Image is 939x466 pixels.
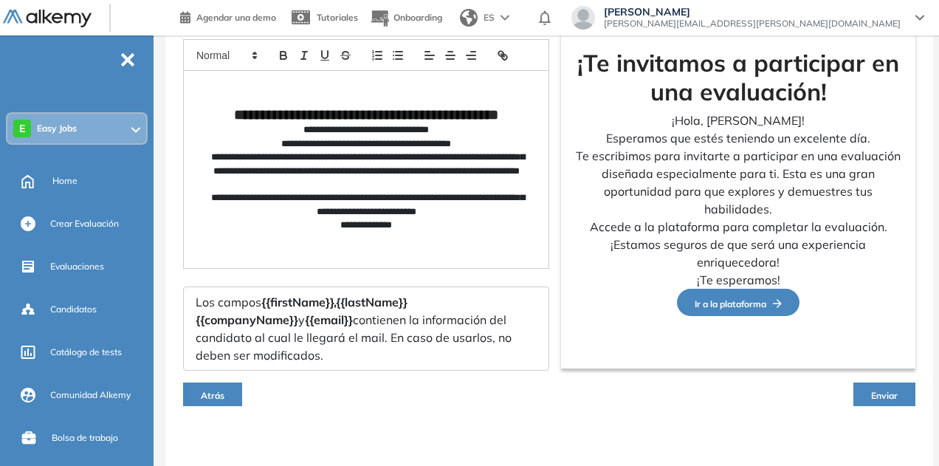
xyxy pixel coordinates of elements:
img: world [460,9,478,27]
span: {{lastName}} [336,295,407,309]
button: Onboarding [370,2,442,34]
span: [PERSON_NAME] [604,6,901,18]
span: Candidatos [50,303,97,316]
span: E [19,123,25,134]
span: Easy Jobs [37,123,77,134]
span: Bolsa de trabajo [52,431,118,445]
p: ¡Te esperamos! [573,271,904,289]
span: {{firstName}}, [261,295,336,309]
img: arrow [501,15,509,21]
span: Tutoriales [317,12,358,23]
span: Catálogo de tests [50,346,122,359]
p: ¡Hola, [PERSON_NAME]! [573,112,904,129]
div: Los campos y contienen la información del candidato al cual le llegará el mail. En caso de usarlo... [183,287,549,371]
span: Enviar [871,390,898,401]
span: [PERSON_NAME][EMAIL_ADDRESS][PERSON_NAME][DOMAIN_NAME] [604,18,901,30]
span: Agendar una demo [196,12,276,23]
span: ES [484,11,495,24]
span: Atrás [201,390,224,401]
p: Esperamos que estés teniendo un excelente día. [573,129,904,147]
span: {{companyName}} [196,312,298,327]
span: Crear Evaluación [50,217,119,230]
button: Ir a la plataformaFlecha [677,289,799,316]
img: Flecha [766,299,782,308]
p: Te escribimos para invitarte a participar en una evaluación diseñada especialmente para ti. Esta ... [573,147,904,218]
a: Agendar una demo [180,7,276,25]
button: Enviar [853,383,915,406]
strong: ¡Te invitamos a participar en una evaluación! [577,48,899,106]
span: Comunidad Alkemy [50,388,131,402]
span: Ir a la plataforma [695,298,782,309]
button: Atrás [183,383,242,406]
img: Logo [3,10,92,28]
span: Onboarding [393,12,442,23]
span: Home [52,174,78,188]
span: Evaluaciones [50,260,104,273]
p: Accede a la plataforma para completar la evaluación. ¡Estamos seguros de que será una experiencia... [573,218,904,271]
span: {{email}} [305,312,353,327]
